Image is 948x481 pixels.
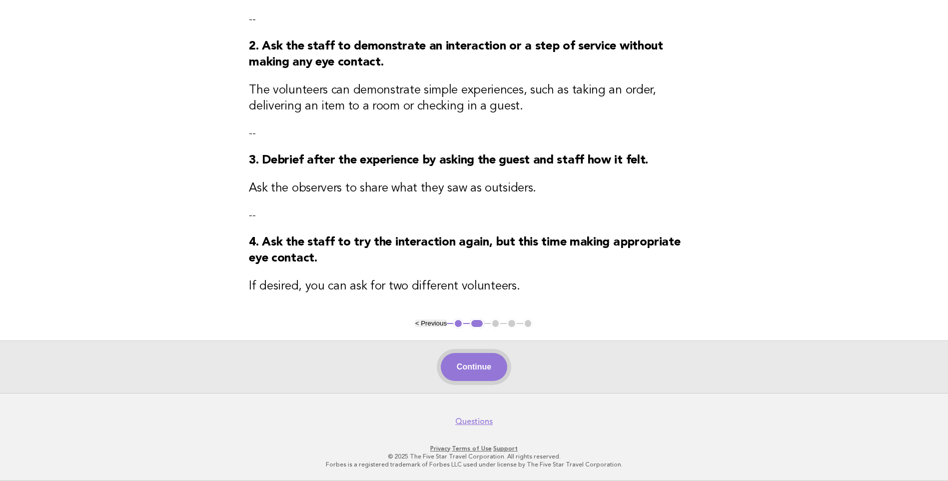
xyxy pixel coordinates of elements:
a: Privacy [430,445,450,452]
p: · · [168,444,780,452]
p: -- [249,208,699,222]
button: 1 [453,318,463,328]
strong: 4. Ask the staff to try the interaction again, but this time making appropriate eye contact. [249,236,680,264]
strong: 3. Debrief after the experience by asking the guest and staff how it felt. [249,154,648,166]
button: < Previous [415,319,447,327]
h3: If desired, you can ask for two different volunteers. [249,278,699,294]
strong: 2. Ask the staff to demonstrate an interaction or a step of service without making any eye contact. [249,40,663,68]
a: Support [493,445,518,452]
p: Forbes is a registered trademark of Forbes LLC used under license by The Five Star Travel Corpora... [168,460,780,468]
h3: The volunteers can demonstrate simple experiences, such as taking an order, delivering an item to... [249,82,699,114]
h3: Ask the observers to share what they saw as outsiders. [249,180,699,196]
p: -- [249,126,699,140]
p: © 2025 The Five Star Travel Corporation. All rights reserved. [168,452,780,460]
p: -- [249,12,699,26]
a: Questions [455,416,493,426]
button: 2 [470,318,484,328]
a: Terms of Use [452,445,492,452]
button: Continue [441,353,507,381]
